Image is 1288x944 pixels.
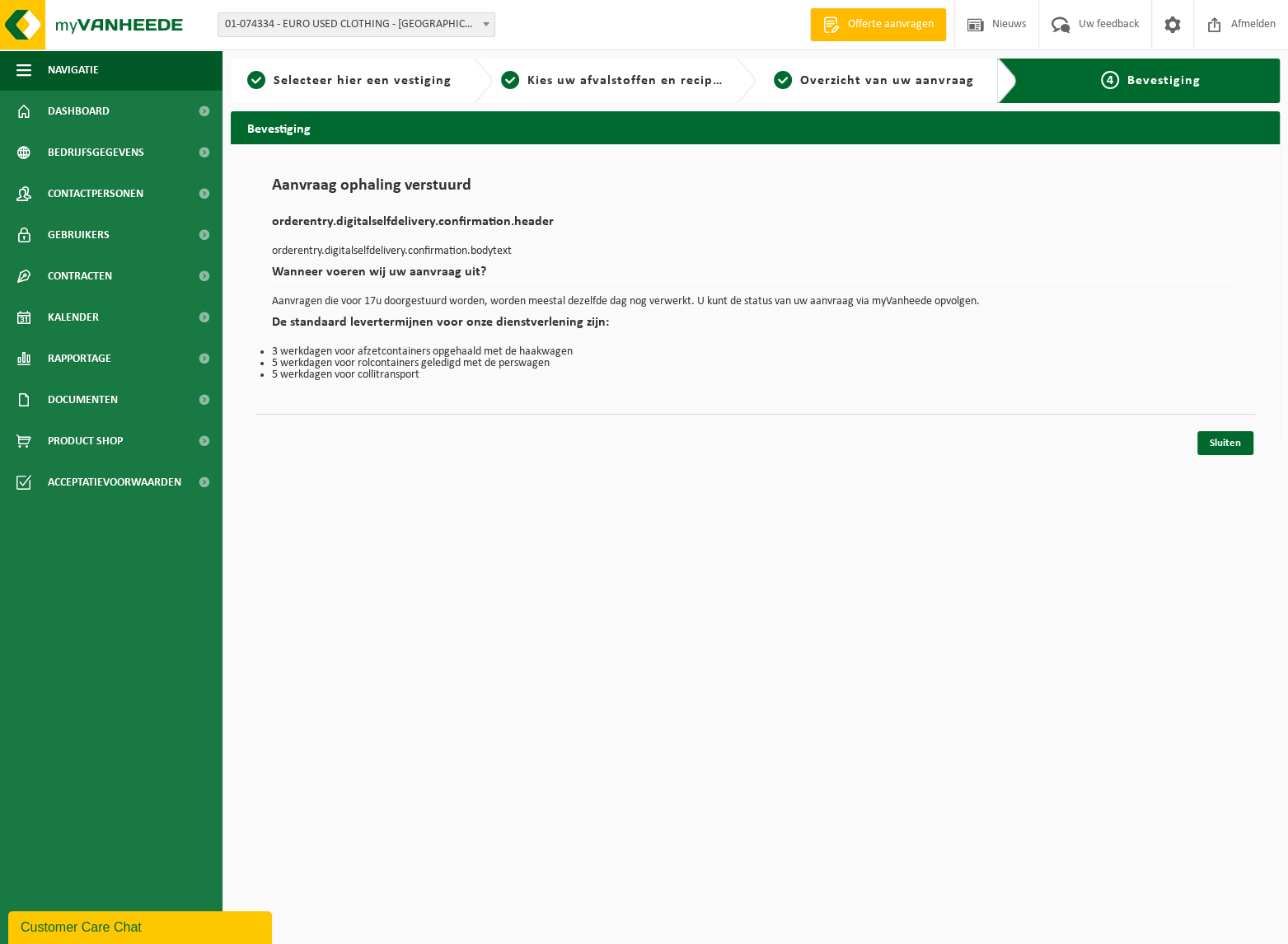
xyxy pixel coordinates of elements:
span: 4 [1101,71,1119,89]
h2: orderentry.digitalselfdelivery.confirmation.header [272,215,1239,237]
span: Bevestiging [1127,74,1201,87]
span: Dashboard [48,91,110,132]
p: orderentry.digitalselfdelivery.confirmation.bodytext [272,246,1239,257]
span: Offerte aanvragen [844,16,938,33]
li: 5 werkdagen voor rolcontainers geledigd met de perswagen [272,358,1239,369]
iframe: chat widget [8,908,275,944]
a: Sluiten [1197,431,1253,455]
span: Contracten [48,256,112,297]
span: 3 [774,71,792,89]
span: Bedrijfsgegevens [48,132,144,173]
span: 01-074334 - EURO USED CLOTHING - ZEVENBERGEN [218,12,495,37]
span: Kalender [48,297,99,338]
li: 3 werkdagen voor afzetcontainers opgehaald met de haakwagen [272,346,1239,358]
a: 1Selecteer hier een vestiging [239,71,460,91]
span: Documenten [48,379,118,420]
a: 2Kies uw afvalstoffen en recipiënten [501,71,722,91]
span: Rapportage [48,338,111,379]
span: Product Shop [48,420,123,462]
h2: De standaard levertermijnen voor onze dienstverlening zijn: [272,316,1239,338]
span: Overzicht van uw aanvraag [800,74,974,87]
h2: Bevestiging [231,111,1280,143]
span: 1 [247,71,265,89]
span: Selecteer hier een vestiging [274,74,452,87]
h2: Wanneer voeren wij uw aanvraag uit? [272,265,1239,288]
a: Offerte aanvragen [810,8,946,41]
span: Navigatie [48,49,99,91]
span: Acceptatievoorwaarden [48,462,181,503]
span: Contactpersonen [48,173,143,214]
h1: Aanvraag ophaling verstuurd [272,177,1239,203]
p: Aanvragen die voor 17u doorgestuurd worden, worden meestal dezelfde dag nog verwerkt. U kunt de s... [272,296,1239,308]
span: 01-074334 - EURO USED CLOTHING - ZEVENBERGEN [218,13,494,36]
a: 3Overzicht van uw aanvraag [764,71,985,91]
span: Gebruikers [48,214,110,256]
li: 5 werkdagen voor collitransport [272,369,1239,381]
span: 2 [501,71,519,89]
span: Kies uw afvalstoffen en recipiënten [527,74,754,87]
